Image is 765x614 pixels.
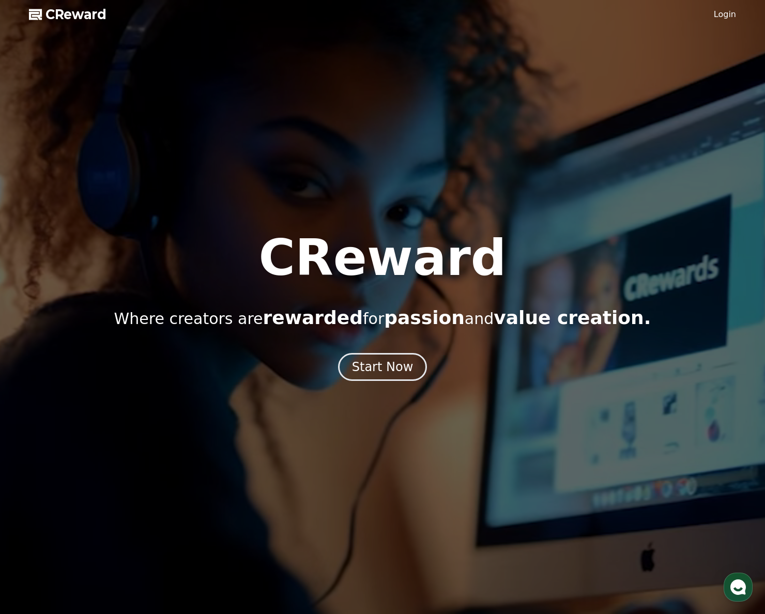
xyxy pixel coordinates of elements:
[68,328,133,354] a: Messages
[338,363,427,373] a: Start Now
[114,308,651,328] p: Where creators are for and
[26,343,44,351] span: Home
[352,359,414,375] div: Start Now
[338,353,427,381] button: Start Now
[29,6,106,23] a: CReward
[45,6,106,23] span: CReward
[263,307,363,328] span: rewarded
[133,328,198,354] a: Settings
[3,328,68,354] a: Home
[494,307,651,328] span: value creation.
[384,307,465,328] span: passion
[714,8,736,21] a: Login
[86,344,116,352] span: Messages
[258,233,506,283] h1: CReward
[153,343,178,351] span: Settings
